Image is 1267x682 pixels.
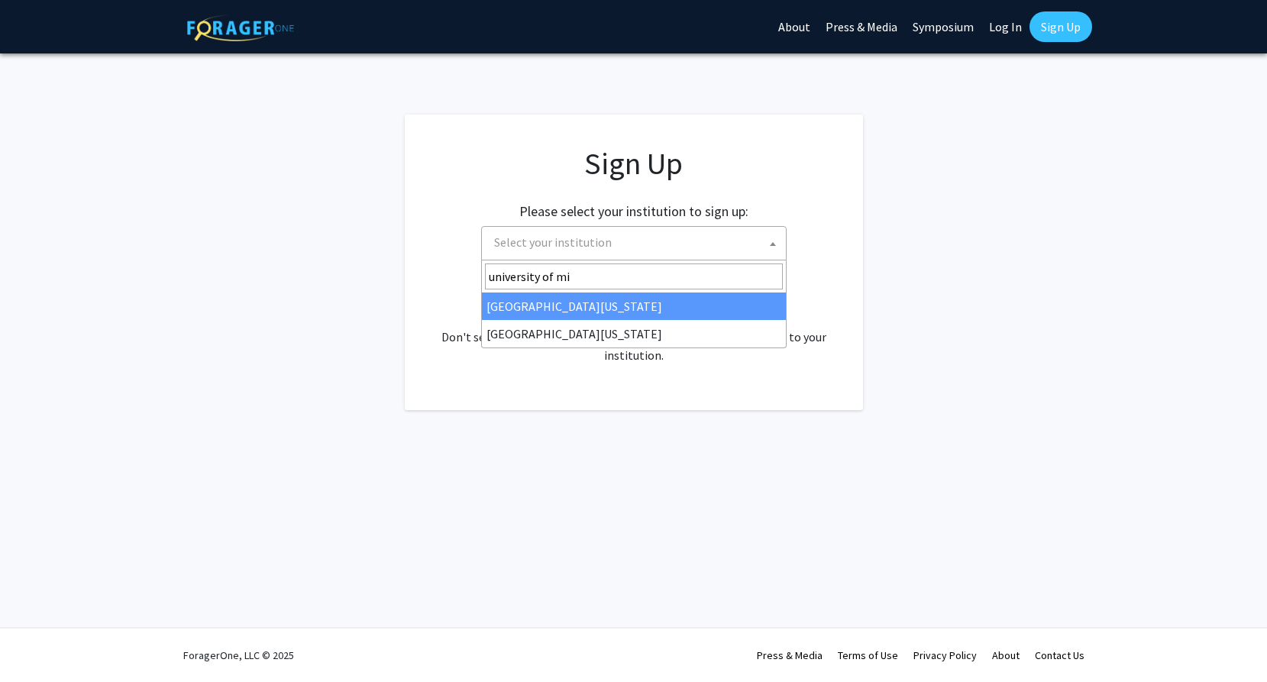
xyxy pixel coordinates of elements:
[482,293,786,320] li: [GEOGRAPHIC_DATA][US_STATE]
[1029,11,1092,42] a: Sign Up
[435,291,832,364] div: Already have an account? . Don't see your institution? about bringing ForagerOne to your institut...
[488,227,786,258] span: Select your institution
[494,234,612,250] span: Select your institution
[11,613,65,671] iframe: Chat
[519,203,748,220] h2: Please select your institution to sign up:
[757,648,823,662] a: Press & Media
[482,320,786,347] li: [GEOGRAPHIC_DATA][US_STATE]
[435,145,832,182] h1: Sign Up
[913,648,977,662] a: Privacy Policy
[183,629,294,682] div: ForagerOne, LLC © 2025
[481,226,787,260] span: Select your institution
[187,15,294,41] img: ForagerOne Logo
[838,648,898,662] a: Terms of Use
[1035,648,1084,662] a: Contact Us
[485,263,783,289] input: Search
[992,648,1020,662] a: About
